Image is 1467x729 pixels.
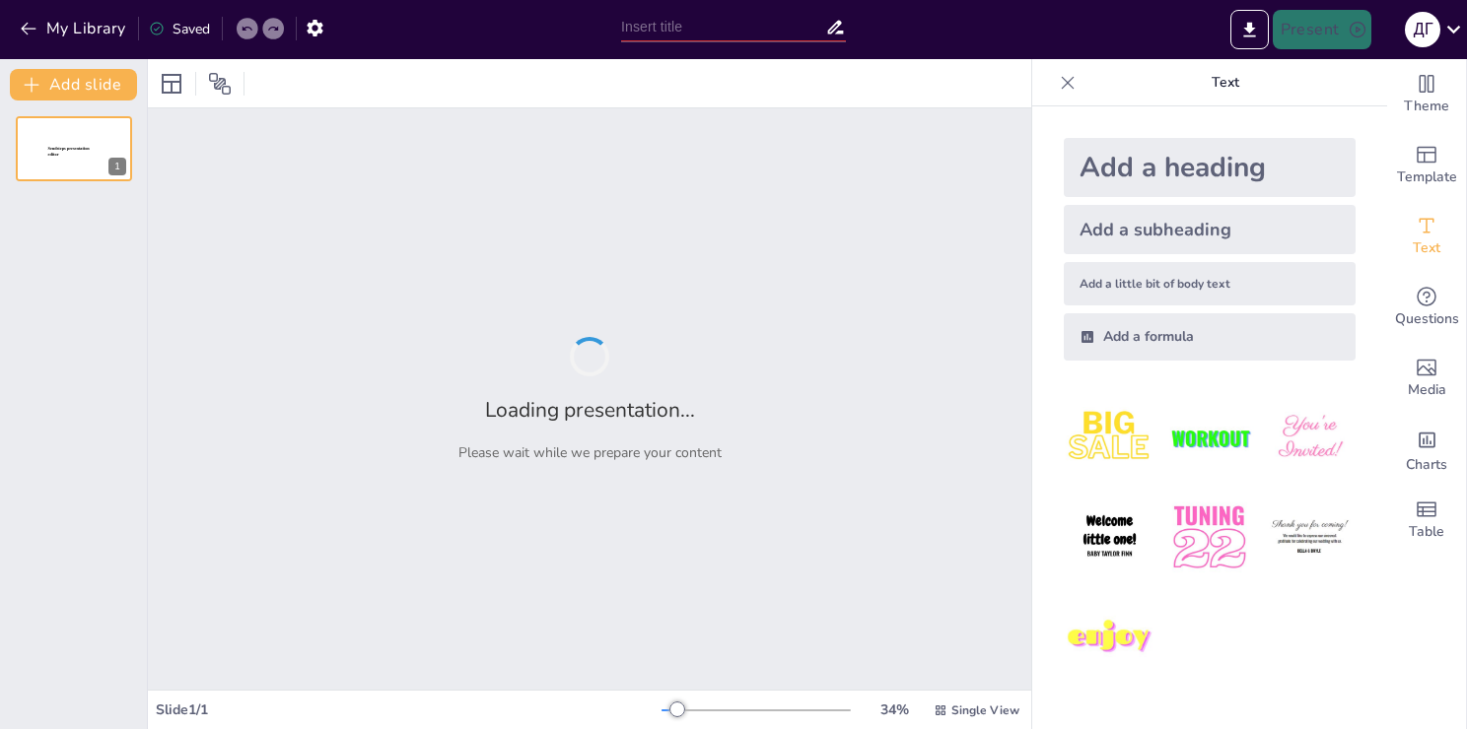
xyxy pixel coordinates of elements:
div: Change the overall theme [1387,59,1466,130]
input: Insert title [621,13,825,41]
div: 1 [108,158,126,175]
div: Add text boxes [1387,201,1466,272]
img: 5.jpeg [1163,492,1255,583]
p: Text [1083,59,1367,106]
div: Add a formula [1064,313,1356,361]
img: 2.jpeg [1163,392,1255,484]
div: Д Г [1405,12,1440,47]
button: My Library [15,13,134,44]
button: Д Г [1405,10,1440,49]
h2: Loading presentation... [485,396,695,424]
div: Add ready made slides [1387,130,1466,201]
span: Media [1408,379,1446,401]
button: Add slide [10,69,137,100]
span: Charts [1406,454,1447,476]
span: Sendsteps presentation editor [48,147,90,158]
img: 7.jpeg [1064,592,1155,684]
div: Get real-time input from your audience [1387,272,1466,343]
img: 3.jpeg [1264,392,1356,484]
p: Please wait while we prepare your content [458,443,722,462]
span: Position [208,72,232,96]
span: Questions [1395,308,1459,330]
img: 6.jpeg [1264,492,1356,583]
div: Add a table [1387,485,1466,556]
div: Add a little bit of body text [1064,262,1356,305]
div: Layout [156,68,187,99]
img: 1.jpeg [1064,392,1155,484]
button: Present [1273,10,1371,49]
div: 1 [16,116,132,181]
div: Slide 1 / 1 [156,700,662,719]
button: Export to PowerPoint [1230,10,1269,49]
span: Text [1413,237,1440,259]
span: Single View [951,702,1019,718]
div: 34 % [871,700,918,719]
div: Add images, graphics, shapes or video [1387,343,1466,414]
div: Add a heading [1064,138,1356,197]
img: 4.jpeg [1064,492,1155,583]
span: Theme [1404,96,1449,117]
div: Add charts and graphs [1387,414,1466,485]
span: Table [1409,521,1444,543]
span: Template [1397,166,1457,188]
div: Saved [149,20,210,38]
div: Add a subheading [1064,205,1356,254]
